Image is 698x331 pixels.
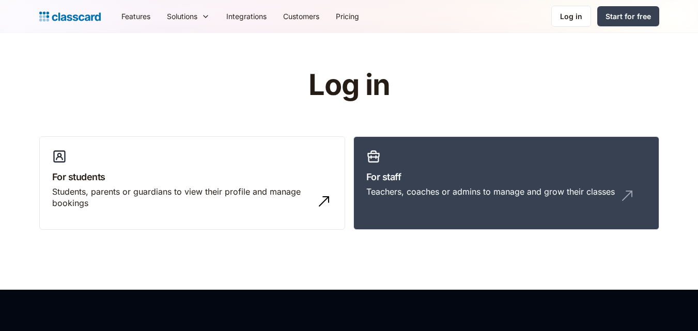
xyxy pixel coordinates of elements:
[366,170,646,184] h3: For staff
[218,5,275,28] a: Integrations
[353,136,659,230] a: For staffTeachers, coaches or admins to manage and grow their classes
[39,9,101,24] a: home
[597,6,659,26] a: Start for free
[606,11,651,22] div: Start for free
[52,186,312,209] div: Students, parents or guardians to view their profile and manage bookings
[185,69,513,101] h1: Log in
[159,5,218,28] div: Solutions
[113,5,159,28] a: Features
[560,11,582,22] div: Log in
[275,5,328,28] a: Customers
[52,170,332,184] h3: For students
[328,5,367,28] a: Pricing
[167,11,197,22] div: Solutions
[39,136,345,230] a: For studentsStudents, parents or guardians to view their profile and manage bookings
[366,186,615,197] div: Teachers, coaches or admins to manage and grow their classes
[551,6,591,27] a: Log in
